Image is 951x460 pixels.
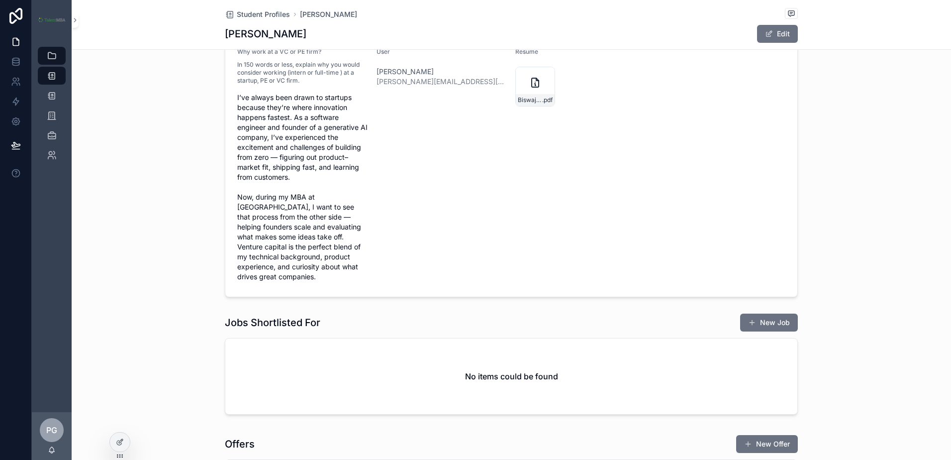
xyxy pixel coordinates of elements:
span: [PERSON_NAME][EMAIL_ADDRESS][PERSON_NAME][DOMAIN_NAME] [377,77,508,87]
button: Edit [757,25,798,43]
span: .pdf [542,96,553,104]
a: [PERSON_NAME][PERSON_NAME][EMAIL_ADDRESS][PERSON_NAME][DOMAIN_NAME] [377,67,508,87]
h1: [PERSON_NAME] [225,27,306,41]
a: [PERSON_NAME] [300,9,357,19]
span: [PERSON_NAME] [377,67,508,77]
div: scrollable content [32,40,72,177]
span: PG [46,424,57,436]
button: New Offer [736,435,798,453]
span: I’ve always been drawn to startups because they’re where innovation happens fastest. As a softwar... [237,93,369,282]
span: User [377,48,390,55]
h1: Offers [225,437,255,451]
span: Student Profiles [237,9,290,19]
span: In 150 words or less, explain why you would consider working (intern or full-time ) at a startup,... [237,61,369,85]
span: Why work at a VC or PE firm? [237,48,321,55]
button: New Job [740,314,798,332]
h1: Jobs Shortlisted For [225,316,320,330]
span: Biswajit_Nayak_Resume [518,96,542,104]
a: Student Profiles [225,9,290,19]
span: Resume [515,48,538,55]
h2: No items could be found [465,370,558,382]
img: App logo [38,17,66,22]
